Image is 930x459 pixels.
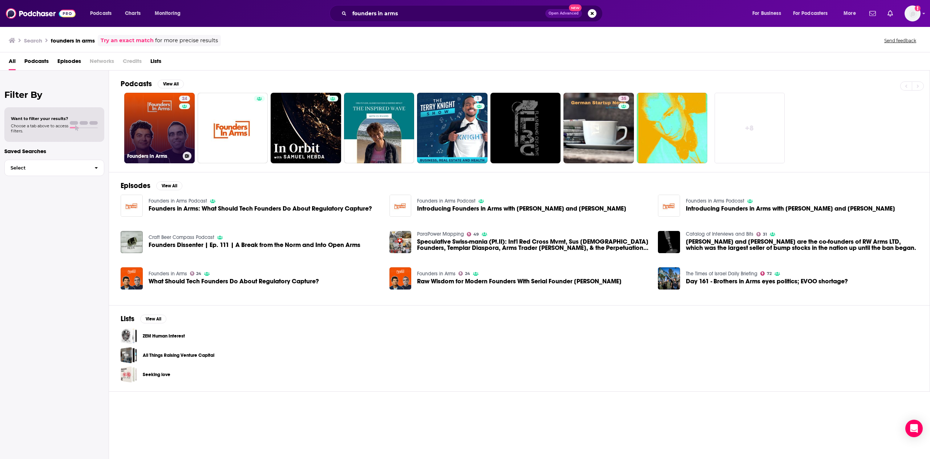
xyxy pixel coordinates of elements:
[190,271,202,276] a: 24
[121,195,143,217] img: Founders in Arms: What Should Tech Founders Do About Regulatory Capture?
[389,267,412,290] img: Raw Wisdom for Modern Founders With Serial Founder Hiten Shah
[51,37,95,44] h3: founders in arms
[658,231,680,253] a: Mark Maxwell and Mike Stewart are the co-founders of RW Arms LTD, which was the largest seller of...
[196,272,201,275] span: 24
[9,55,16,70] a: All
[686,205,895,212] a: Introducing Founders in Arms with Immad Akhund and Rajat Suri
[563,93,634,163] a: 35
[121,314,134,323] h2: Lists
[686,278,848,284] a: Day 161 - Brothers in Arms eyes politics; EVOO shortage?
[545,9,582,18] button: Open AdvancedNew
[417,271,456,277] a: Founders in Arms
[124,93,195,163] a: 24Founders in Arms
[549,12,579,15] span: Open Advanced
[85,8,121,19] button: open menu
[569,4,582,11] span: New
[686,205,895,212] span: Introducing Founders in Arms with [PERSON_NAME] and [PERSON_NAME]
[417,231,464,237] a: ParaPower Mapping
[182,95,187,103] span: 24
[417,278,622,284] a: Raw Wisdom for Modern Founders With Serial Founder Hiten Shah
[915,5,921,11] svg: Add a profile image
[101,36,154,45] a: Try an exact match
[882,37,918,44] button: Send feedback
[123,55,142,70] span: Credits
[155,8,181,19] span: Monitoring
[417,205,626,212] a: Introducing Founders in Arms with Immad Akhund and Rajat Suri
[417,93,488,163] a: 1
[121,328,137,344] a: ZEM Human Interest
[788,8,838,19] button: open menu
[90,8,112,19] span: Podcasts
[150,8,190,19] button: open menu
[763,233,767,236] span: 31
[686,239,918,251] a: Mark Maxwell and Mike Stewart are the co-founders of RW Arms LTD, which was the largest seller of...
[120,8,145,19] a: Charts
[121,366,137,383] a: Seeking love
[179,96,190,101] a: 24
[417,239,649,251] a: Speculative Swiss-mania (Pt.II): Int'l Red Cross Mvmt, Sus Swiss Founders, Templar Diaspora, Arms...
[389,231,412,253] img: Speculative Swiss-mania (Pt.II): Int'l Red Cross Mvmt, Sus Swiss Founders, Templar Diaspora, Arms...
[121,347,137,363] a: All Things Raising Venture Capital
[121,79,184,88] a: PodcastsView All
[121,231,143,253] img: Founders Dissenter | Ep. 111 | A Break from the Norm and Into Open Arms
[125,8,141,19] span: Charts
[686,271,757,277] a: The Times of Israel Daily Briefing
[4,160,104,176] button: Select
[121,181,150,190] h2: Episodes
[658,267,680,290] a: Day 161 - Brothers in Arms eyes politics; EVOO shortage?
[4,89,104,100] h2: Filter By
[149,271,187,277] a: Founders in Arms
[477,95,479,103] span: 1
[389,195,412,217] a: Introducing Founders in Arms with Immad Akhund and Rajat Suri
[121,314,166,323] a: ListsView All
[767,272,772,275] span: 72
[686,231,753,237] a: Catalog of Interviews and Bits
[149,278,319,284] a: What Should Tech Founders Do About Regulatory Capture?
[6,7,76,20] a: Podchaser - Follow, Share and Rate Podcasts
[121,267,143,290] a: What Should Tech Founders Do About Regulatory Capture?
[458,271,470,276] a: 24
[467,232,479,236] a: 49
[473,233,479,236] span: 49
[417,205,626,212] span: Introducing Founders in Arms with [PERSON_NAME] and [PERSON_NAME]
[905,5,921,21] button: Show profile menu
[417,278,622,284] span: Raw Wisdom for Modern Founders With Serial Founder [PERSON_NAME]
[658,195,680,217] img: Introducing Founders in Arms with Immad Akhund and Rajat Suri
[24,55,49,70] a: Podcasts
[150,55,161,70] span: Lists
[90,55,114,70] span: Networks
[127,153,180,159] h3: Founders in Arms
[747,8,790,19] button: open menu
[121,79,152,88] h2: Podcasts
[4,148,104,155] p: Saved Searches
[417,198,476,204] a: Founders in Arms Podcast
[143,351,214,359] a: All Things Raising Venture Capital
[11,116,68,121] span: Want to filter your results?
[140,315,166,323] button: View All
[838,8,865,19] button: open menu
[905,5,921,21] img: User Profile
[465,272,470,275] span: 24
[866,7,879,20] a: Show notifications dropdown
[149,198,207,204] a: Founders in Arms Podcast
[752,8,781,19] span: For Business
[149,234,214,240] a: Craft Beer Compass Podcast
[474,96,482,101] a: 1
[686,198,744,204] a: Founders in Arms Podcast
[57,55,81,70] a: Episodes
[149,242,360,248] span: Founders Dissenter | Ep. 111 | A Break from the Norm and Into Open Arms
[149,205,372,212] span: Founders in Arms: What Should Tech Founders Do About Regulatory Capture?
